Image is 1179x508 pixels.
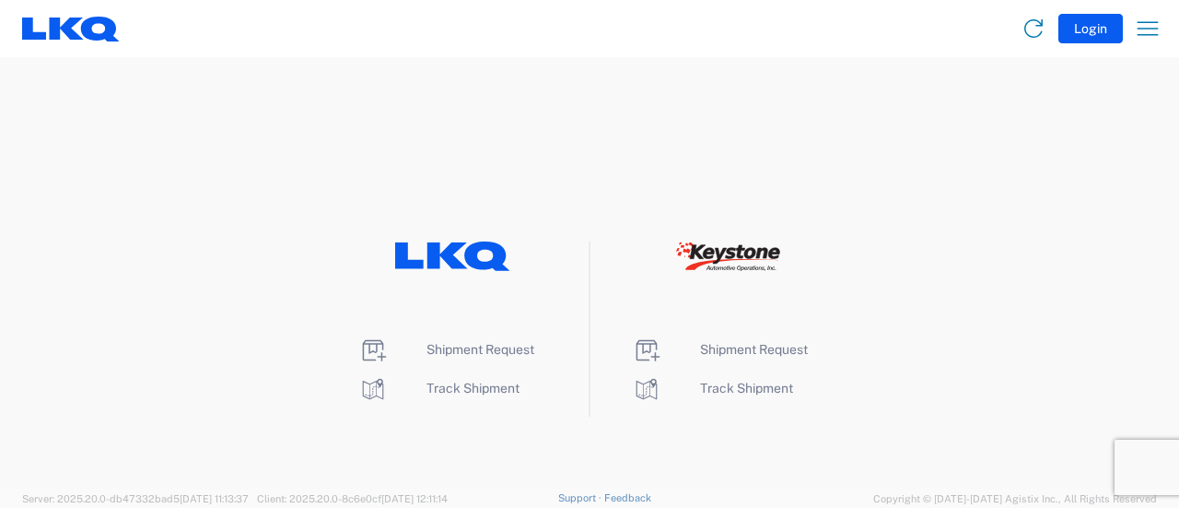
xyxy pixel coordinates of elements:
[700,342,808,357] span: Shipment Request
[604,492,651,503] a: Feedback
[381,493,448,504] span: [DATE] 12:11:14
[426,342,534,357] span: Shipment Request
[426,381,519,396] span: Track Shipment
[358,342,534,357] a: Shipment Request
[257,493,448,504] span: Client: 2025.20.0-8c6e0cf
[1058,14,1123,43] button: Login
[632,381,793,396] a: Track Shipment
[180,493,249,504] span: [DATE] 11:13:37
[873,490,1157,507] span: Copyright © [DATE]-[DATE] Agistix Inc., All Rights Reserved
[558,492,604,503] a: Support
[632,342,808,357] a: Shipment Request
[700,381,793,396] span: Track Shipment
[22,493,249,504] span: Server: 2025.20.0-db47332bad5
[358,381,519,396] a: Track Shipment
